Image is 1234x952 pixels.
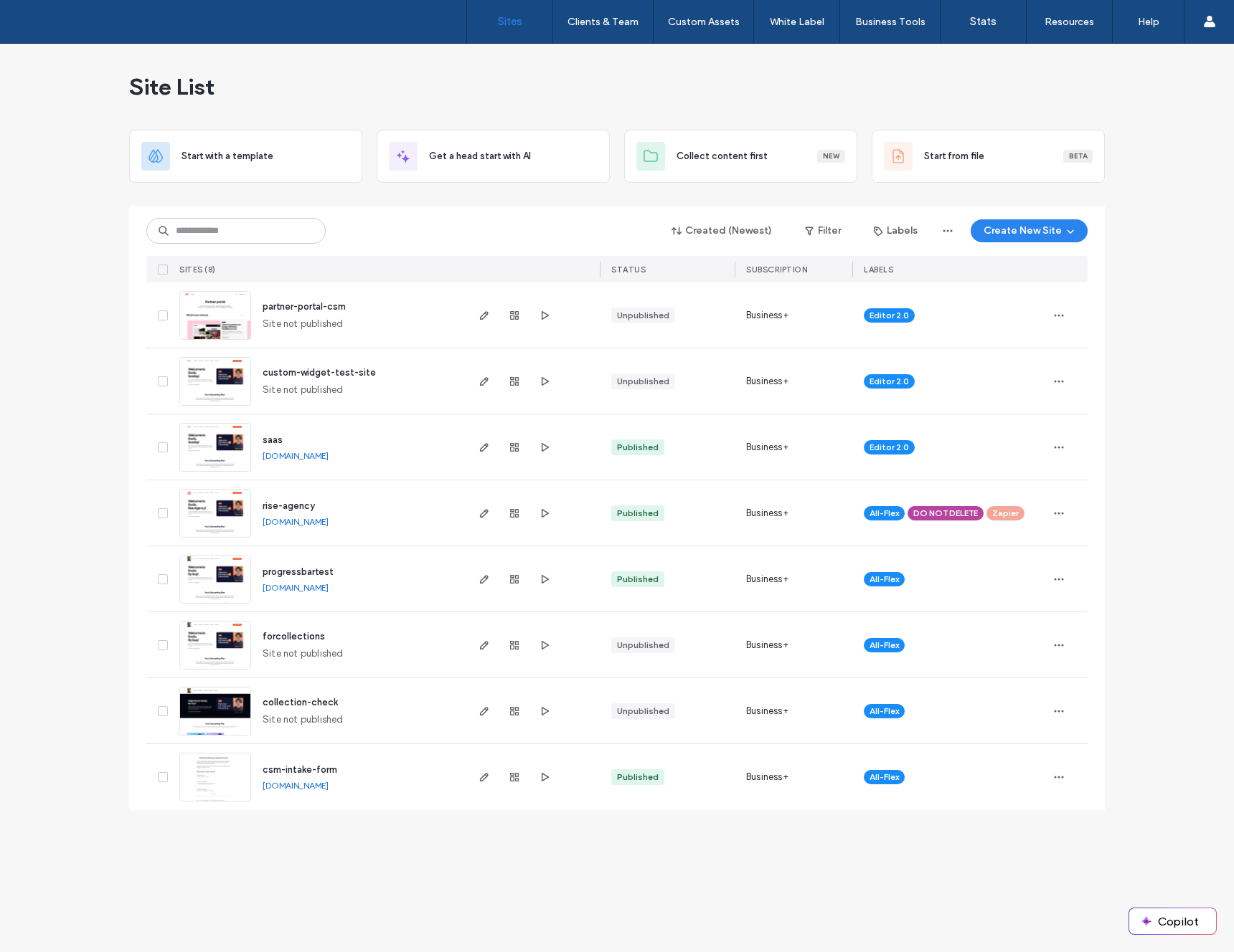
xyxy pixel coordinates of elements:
[263,516,329,527] a: [DOMAIN_NAME]
[429,149,531,163] span: Get a head start with AI
[617,309,669,322] div: Unpublished
[263,764,337,775] a: csm-intake-form
[913,507,978,520] span: DO NOT DELETE
[855,16,925,28] label: Business Tools
[617,771,659,784] div: Published
[870,507,899,520] span: All-Flex
[992,507,1019,520] span: Zapier
[770,16,824,28] label: White Label
[377,130,610,183] div: Get a head start with AI
[817,150,845,163] div: New
[263,631,325,642] a: forcollections
[746,506,788,520] span: Business+
[263,434,283,445] a: saas
[263,317,344,331] span: Site not published
[791,219,855,242] button: Filter
[263,566,334,577] a: progressbartest
[617,639,669,652] div: Unpublished
[182,149,273,163] span: Start with a template
[668,16,740,28] label: Custom Assets
[746,638,788,652] span: Business+
[263,500,315,511] a: rise-agency
[971,219,1088,242] button: Create New Site
[617,507,659,520] div: Published
[263,582,329,593] a: [DOMAIN_NAME]
[263,367,376,378] a: custom-widget-test-site
[870,375,909,388] span: Editor 2.0
[870,771,899,784] span: All-Flex
[677,149,768,163] span: Collect content first
[617,441,659,454] div: Published
[617,705,669,718] div: Unpublished
[617,375,669,388] div: Unpublished
[263,780,329,791] a: [DOMAIN_NAME]
[924,149,984,163] span: Start from file
[263,383,344,397] span: Site not published
[870,705,899,718] span: All-Flex
[263,697,338,708] a: collection-check
[567,16,639,28] label: Clients & Team
[263,450,329,461] a: [DOMAIN_NAME]
[746,770,788,784] span: Business+
[263,647,344,661] span: Site not published
[864,265,893,275] span: LABELS
[1063,150,1093,163] div: Beta
[746,308,788,323] span: Business+
[617,573,659,586] div: Published
[129,72,215,101] span: Site List
[746,265,807,275] span: SUBSCRIPTION
[861,219,931,242] button: Labels
[129,130,362,183] div: Start with a template
[611,265,646,275] span: STATUS
[1138,16,1159,28] label: Help
[263,713,344,727] span: Site not published
[659,219,785,242] button: Created (Newest)
[746,374,788,389] span: Business+
[746,572,788,586] span: Business+
[872,130,1105,183] div: Start from fileBeta
[1045,16,1094,28] label: Resources
[746,704,788,718] span: Business+
[179,265,216,275] span: SITES (8)
[498,15,522,28] label: Sites
[624,130,857,183] div: Collect content firstNew
[870,309,909,322] span: Editor 2.0
[1129,908,1216,934] button: Copilot
[870,639,899,652] span: All-Flex
[970,15,997,28] label: Stats
[870,441,909,454] span: Editor 2.0
[870,573,899,586] span: All-Flex
[263,301,346,312] a: partner-portal-csm
[746,440,788,454] span: Business+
